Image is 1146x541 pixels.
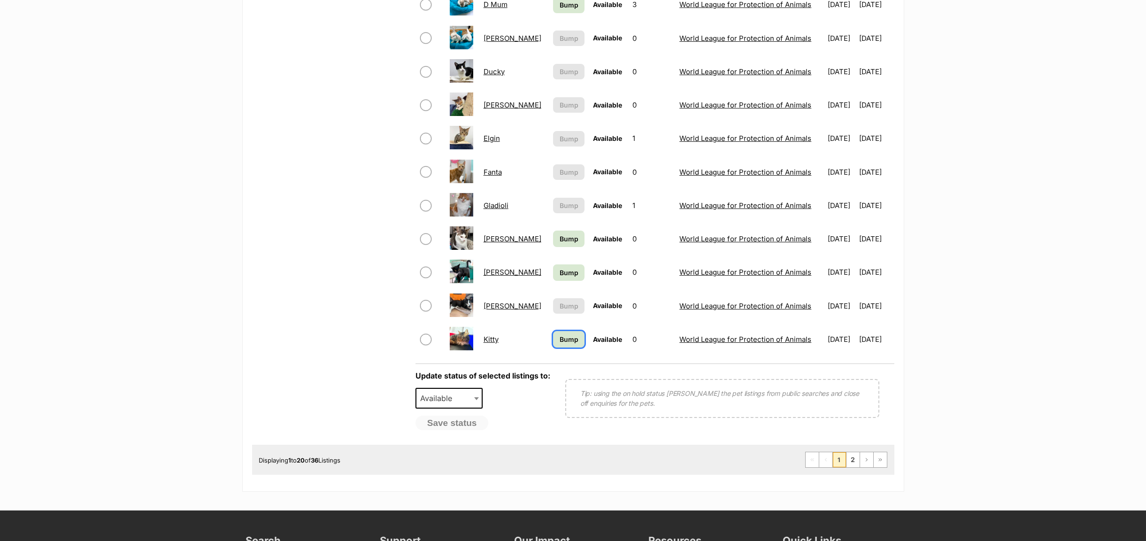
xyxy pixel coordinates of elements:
td: [DATE] [859,122,893,155]
td: 0 [629,223,675,255]
span: Available [416,392,461,405]
a: Page 2 [846,452,860,467]
strong: 20 [297,456,305,464]
button: Bump [553,298,584,314]
a: Kitty [484,335,499,344]
a: [PERSON_NAME] [484,34,541,43]
td: [DATE] [824,256,858,288]
td: [DATE] [824,156,858,188]
td: 0 [629,89,675,121]
a: World League for Protection of Animals [679,301,811,310]
span: Available [593,34,622,42]
a: World League for Protection of Animals [679,168,811,177]
label: Update status of selected listings to: [415,371,550,380]
td: [DATE] [859,223,893,255]
span: Page 1 [833,452,846,467]
td: [DATE] [824,55,858,88]
strong: 36 [311,456,319,464]
td: 0 [629,323,675,356]
td: 1 [629,122,675,155]
span: Bump [560,268,578,278]
a: Ducky [484,67,505,76]
a: [PERSON_NAME] [484,268,541,277]
strong: 1 [289,456,292,464]
td: [DATE] [824,89,858,121]
span: Available [593,168,622,176]
td: 0 [629,290,675,322]
a: Next page [860,452,873,467]
span: Available [415,388,483,409]
td: [DATE] [824,189,858,222]
span: Available [593,301,622,309]
span: Available [593,101,622,109]
span: Bump [560,134,578,144]
span: Available [593,134,622,142]
td: [DATE] [824,323,858,356]
td: 0 [629,256,675,288]
a: [PERSON_NAME] [484,301,541,310]
td: [DATE] [824,290,858,322]
button: Bump [553,198,584,213]
img: Donna [450,26,473,49]
span: Available [593,268,622,276]
a: [PERSON_NAME] [484,234,541,243]
span: Bump [560,100,578,110]
a: [PERSON_NAME] [484,100,541,109]
button: Bump [553,31,584,46]
a: Gladioli [484,201,508,210]
span: Available [593,335,622,343]
span: Bump [560,234,578,244]
a: World League for Protection of Animals [679,335,811,344]
span: First page [806,452,819,467]
a: Fanta [484,168,502,177]
span: Available [593,0,622,8]
td: 1 [629,189,675,222]
span: Bump [560,201,578,210]
button: Bump [553,164,584,180]
a: World League for Protection of Animals [679,268,811,277]
a: Bump [553,264,584,281]
span: Available [593,235,622,243]
td: [DATE] [859,89,893,121]
button: Save status [415,416,489,431]
span: Available [593,68,622,76]
td: [DATE] [824,122,858,155]
span: Displaying to of Listings [259,456,341,464]
a: World League for Protection of Animals [679,201,811,210]
a: World League for Protection of Animals [679,234,811,243]
a: World League for Protection of Animals [679,100,811,109]
td: [DATE] [859,156,893,188]
a: World League for Protection of Animals [679,34,811,43]
span: Bump [560,33,578,43]
td: [DATE] [859,290,893,322]
td: 0 [629,156,675,188]
a: World League for Protection of Animals [679,67,811,76]
td: [DATE] [859,189,893,222]
td: [DATE] [859,55,893,88]
a: Bump [553,331,584,348]
button: Bump [553,131,584,147]
button: Bump [553,97,584,113]
td: 0 [629,22,675,54]
button: Bump [553,64,584,79]
td: [DATE] [859,323,893,356]
span: Bump [560,334,578,344]
nav: Pagination [805,452,887,468]
span: Bump [560,301,578,311]
img: Harry [450,260,473,283]
td: [DATE] [859,22,893,54]
td: [DATE] [824,22,858,54]
span: Bump [560,67,578,77]
td: [DATE] [824,223,858,255]
img: Fanta [450,160,473,183]
a: Last page [874,452,887,467]
td: 0 [629,55,675,88]
span: Available [593,201,622,209]
span: Bump [560,167,578,177]
a: Elgin [484,134,500,143]
td: [DATE] [859,256,893,288]
a: World League for Protection of Animals [679,134,811,143]
span: Previous page [819,452,832,467]
p: Tip: using the on hold status [PERSON_NAME] the pet listings from public searches and close off e... [580,388,864,408]
a: Bump [553,231,584,247]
